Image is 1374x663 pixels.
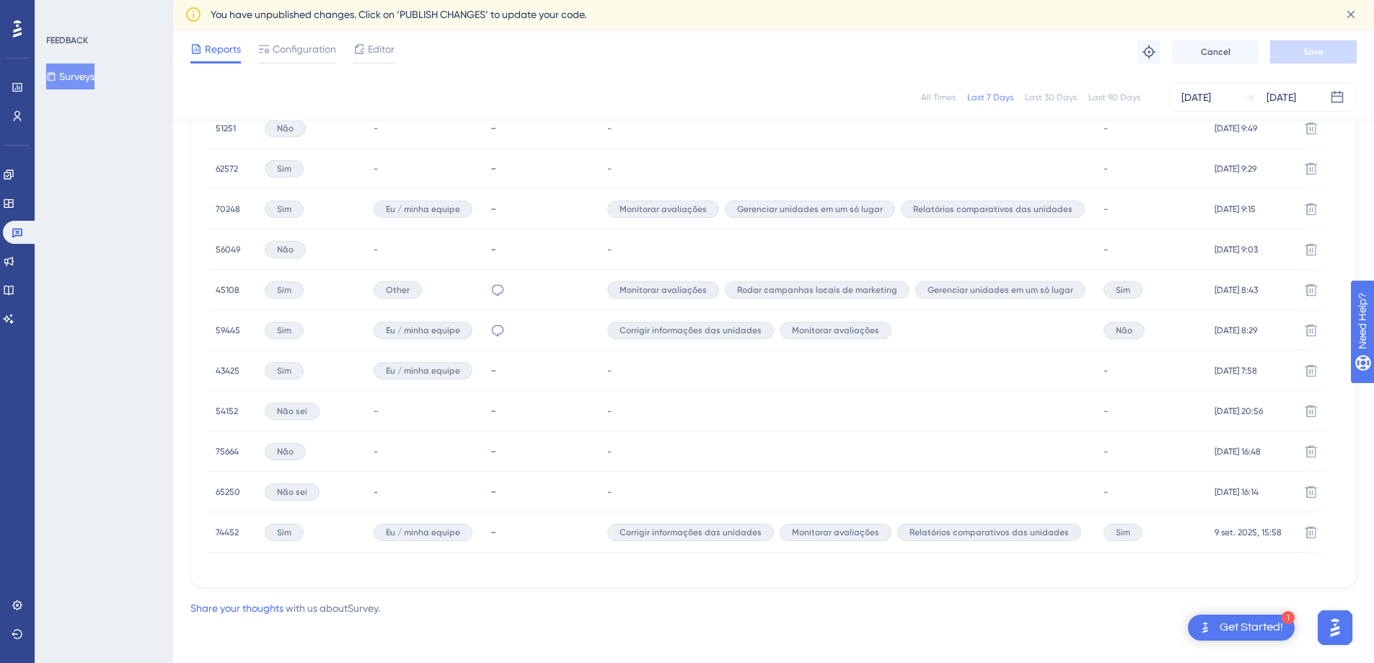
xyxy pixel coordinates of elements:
span: Gerenciar unidades em um só lugar [928,284,1073,296]
span: - [374,244,378,255]
span: Monitorar avaliações [620,284,707,296]
button: Surveys [46,63,94,89]
span: - [607,244,612,255]
span: Sim [277,365,291,377]
span: - [374,405,378,417]
span: Other [386,284,410,296]
span: Não sei [277,405,307,417]
span: - [607,405,612,417]
span: - [1104,486,1108,498]
span: [DATE] 9:29 [1215,163,1256,175]
span: Sim [277,284,291,296]
span: 75664 [216,446,239,457]
span: Corrigir informações das unidades [620,527,762,538]
span: [DATE] 20:56 [1215,405,1263,417]
div: 1 [1282,611,1295,624]
div: - [490,121,593,135]
iframe: UserGuiding AI Assistant Launcher [1313,606,1357,649]
span: - [607,123,612,134]
span: - [374,486,378,498]
span: - [374,163,378,175]
div: [DATE] [1267,89,1296,106]
span: [DATE] 7:58 [1215,365,1257,377]
span: - [1104,203,1108,215]
span: - [607,486,612,498]
span: 74452 [216,527,239,538]
span: Eu / minha equipe [386,527,460,538]
span: Relatórios comparativos das unidades [910,527,1069,538]
span: Eu / minha equipe [386,325,460,336]
div: All Times [921,92,956,103]
span: 54152 [216,405,238,417]
span: Monitorar avaliações [792,527,879,538]
span: Relatórios comparativos das unidades [913,203,1073,215]
span: [DATE] 8:43 [1215,284,1258,296]
div: - [490,364,593,377]
span: - [1104,365,1108,377]
button: Save [1270,40,1357,63]
span: - [1104,244,1108,255]
span: 65250 [216,486,240,498]
div: - [490,242,593,256]
div: Open Get Started! checklist, remaining modules: 1 [1188,615,1295,641]
span: - [607,365,612,377]
span: - [1104,163,1108,175]
span: Não [277,446,294,457]
span: 70248 [216,203,240,215]
span: 59445 [216,325,240,336]
span: [DATE] 16:48 [1215,446,1261,457]
span: [DATE] 9:49 [1215,123,1257,134]
span: Monitorar avaliações [620,203,707,215]
span: 9 set. 2025, 15:58 [1215,527,1282,538]
div: - [490,162,593,175]
span: Não [277,123,294,134]
span: Configuration [273,40,336,58]
div: - [490,485,593,499]
img: launcher-image-alternative-text [1197,619,1214,636]
div: Last 30 Days [1025,92,1077,103]
span: [DATE] 9:15 [1215,203,1256,215]
div: Last 7 Days [967,92,1013,103]
span: Need Help? [34,4,90,21]
span: Sim [277,325,291,336]
span: Editor [368,40,395,58]
span: Monitorar avaliações [792,325,879,336]
span: - [374,446,378,457]
span: Não sei [277,486,307,498]
span: Não [277,244,294,255]
div: Get Started! [1220,620,1283,636]
span: Reports [205,40,241,58]
div: with us about Survey . [190,600,380,617]
span: Sim [1116,284,1130,296]
a: Share your thoughts [190,602,283,614]
div: - [490,525,593,539]
div: - [490,202,593,216]
span: [DATE] 9:03 [1215,244,1258,255]
span: Eu / minha equipe [386,203,460,215]
span: - [1104,405,1108,417]
span: - [1104,446,1108,457]
span: 43425 [216,365,239,377]
span: 62572 [216,163,238,175]
span: [DATE] 16:14 [1215,486,1259,498]
span: Corrigir informações das unidades [620,325,762,336]
span: Eu / minha equipe [386,365,460,377]
span: Cancel [1201,46,1230,58]
div: Last 90 Days [1088,92,1140,103]
button: Cancel [1172,40,1259,63]
span: Sim [277,527,291,538]
span: Não [1116,325,1132,336]
span: 45108 [216,284,239,296]
div: - [490,404,593,418]
span: Sim [1116,527,1130,538]
span: - [607,446,612,457]
span: 51251 [216,123,236,134]
span: [DATE] 8:29 [1215,325,1257,336]
div: - [490,444,593,458]
div: [DATE] [1181,89,1211,106]
span: Save [1303,46,1324,58]
span: Gerenciar unidades em um só lugar [737,203,883,215]
span: - [607,163,612,175]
